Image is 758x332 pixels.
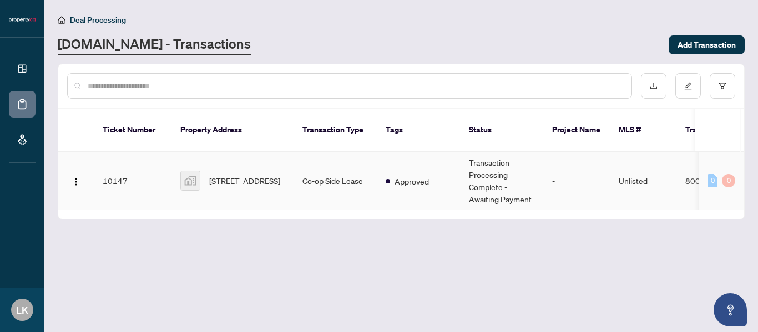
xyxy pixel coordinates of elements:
span: [STREET_ADDRESS] [209,175,280,187]
td: - [543,152,610,210]
th: Property Address [171,109,294,152]
span: home [58,16,65,24]
span: LK [16,302,28,318]
th: Project Name [543,109,610,152]
th: MLS # [610,109,676,152]
td: Transaction Processing Complete - Awaiting Payment [460,152,543,210]
th: Transaction Type [294,109,377,152]
button: download [641,73,666,99]
span: Deal Processing [70,15,126,25]
img: Logo [72,177,80,186]
button: filter [710,73,735,99]
button: Add Transaction [669,35,745,54]
img: logo [9,17,36,23]
td: 800702 [676,152,754,210]
span: download [650,82,658,90]
a: [DOMAIN_NAME] - Transactions [58,35,251,55]
th: Tags [377,109,460,152]
button: edit [675,73,701,99]
span: filter [719,82,726,90]
td: Co-op Side Lease [294,152,377,210]
th: Status [460,109,543,152]
div: 0 [708,174,717,187]
span: Unlisted [619,176,648,186]
div: 0 [722,174,735,187]
span: Approved [395,175,429,187]
th: Ticket Number [94,109,171,152]
th: Trade Number [676,109,754,152]
td: 10147 [94,152,171,210]
span: edit [684,82,692,90]
button: Open asap [714,293,747,326]
button: Logo [67,172,85,190]
img: thumbnail-img [181,171,200,190]
span: Add Transaction [678,36,736,54]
